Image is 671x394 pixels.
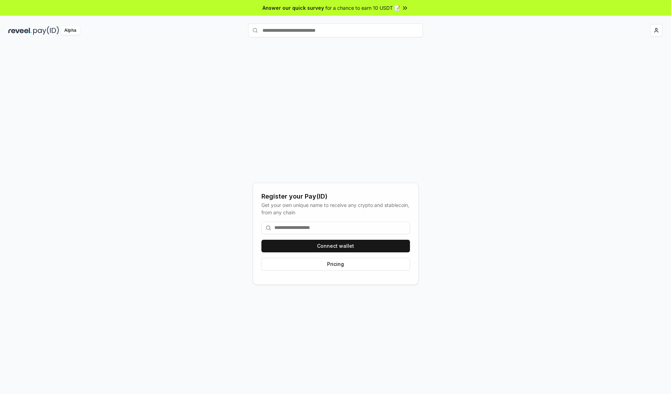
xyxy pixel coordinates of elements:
span: Answer our quick survey [262,4,324,12]
div: Get your own unique name to receive any crypto and stablecoin, from any chain [261,201,410,216]
span: for a chance to earn 10 USDT 📝 [325,4,400,12]
img: pay_id [33,26,59,35]
img: reveel_dark [8,26,32,35]
button: Connect wallet [261,240,410,252]
div: Register your Pay(ID) [261,192,410,201]
button: Pricing [261,258,410,270]
div: Alpha [60,26,80,35]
